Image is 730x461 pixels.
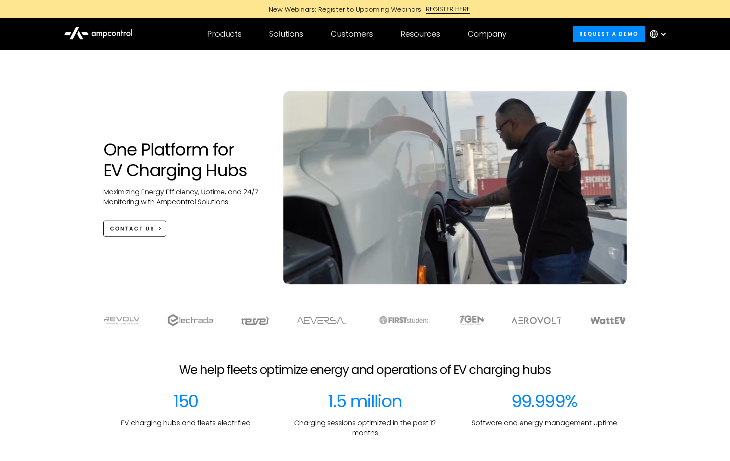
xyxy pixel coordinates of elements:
div: CONTACT US [110,225,155,233]
div: Customers [331,29,373,39]
div: 150 [173,391,198,411]
p: Charging sessions optimized in the past 12 months [283,418,448,438]
div: Company [468,29,506,39]
a: New Webinars: Register to Upcoming WebinarsREGISTER HERE [171,4,559,14]
img: Aerovolt Logo [511,317,562,324]
div: Resources [401,29,440,39]
div: REGISTER HERE [426,4,470,14]
p: Maximizing Energy Efficiency, Uptime, and 24/7 Monitoring with Ampcontrol Solutions [103,187,267,207]
img: electrada logo [168,314,213,326]
img: WattEV logo [590,317,626,324]
h1: One Platform for EV Charging Hubs [103,139,267,181]
div: Products [207,29,242,39]
a: Request a demo [573,26,645,42]
p: Software and energy management uptime [472,418,617,428]
h2: We help fleets optimize energy and operations of EV charging hubs [179,363,550,377]
div: 1.5 million [328,391,402,411]
div: New Webinars: Register to Upcoming Webinars [260,5,426,14]
div: Solutions [269,29,303,39]
a: CONTACT US [103,221,167,237]
div: 99.999% [511,391,578,411]
p: EV charging hubs and fleets electrified [121,418,251,428]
